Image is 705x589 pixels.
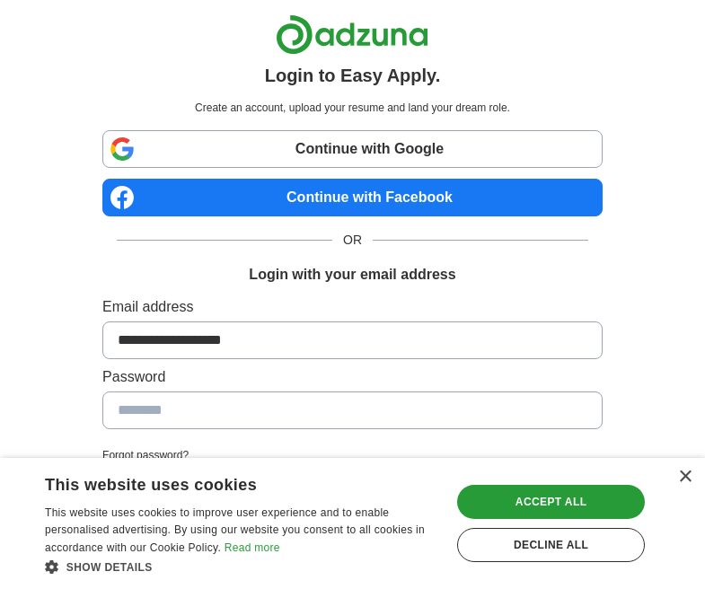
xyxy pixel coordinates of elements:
[332,231,373,250] span: OR
[457,528,645,562] div: Decline all
[225,541,280,554] a: Read more, opens a new window
[276,14,428,55] img: Adzuna logo
[45,506,425,555] span: This website uses cookies to improve user experience and to enable personalised advertising. By u...
[66,561,153,574] span: Show details
[106,100,599,116] p: Create an account, upload your resume and land your dream role.
[102,447,603,463] a: Forgot password?
[45,469,394,496] div: This website uses cookies
[102,296,603,318] label: Email address
[102,179,603,216] a: Continue with Facebook
[102,130,603,168] a: Continue with Google
[102,366,603,388] label: Password
[457,485,645,519] div: Accept all
[265,62,441,89] h1: Login to Easy Apply.
[45,558,439,576] div: Show details
[678,470,692,484] div: Close
[249,264,455,286] h1: Login with your email address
